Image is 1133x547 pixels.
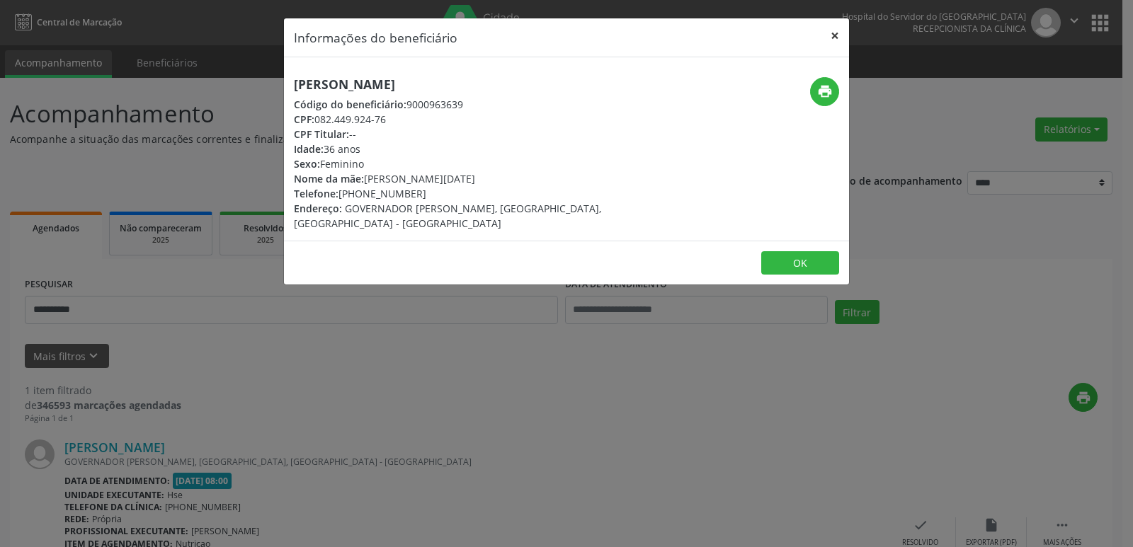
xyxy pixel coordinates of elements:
[294,112,651,127] div: 082.449.924-76
[294,156,651,171] div: Feminino
[294,172,364,185] span: Nome da mãe:
[294,142,651,156] div: 36 anos
[294,28,457,47] h5: Informações do beneficiário
[810,77,839,106] button: print
[294,127,349,141] span: CPF Titular:
[294,187,338,200] span: Telefone:
[294,98,406,111] span: Código do beneficiário:
[294,202,342,215] span: Endereço:
[294,186,651,201] div: [PHONE_NUMBER]
[294,113,314,126] span: CPF:
[294,157,320,171] span: Sexo:
[294,97,651,112] div: 9000963639
[294,142,324,156] span: Idade:
[294,171,651,186] div: [PERSON_NAME][DATE]
[294,77,651,92] h5: [PERSON_NAME]
[294,202,601,230] span: GOVERNADOR [PERSON_NAME], [GEOGRAPHIC_DATA], [GEOGRAPHIC_DATA] - [GEOGRAPHIC_DATA]
[817,84,833,99] i: print
[761,251,839,275] button: OK
[294,127,651,142] div: --
[821,18,849,53] button: Close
